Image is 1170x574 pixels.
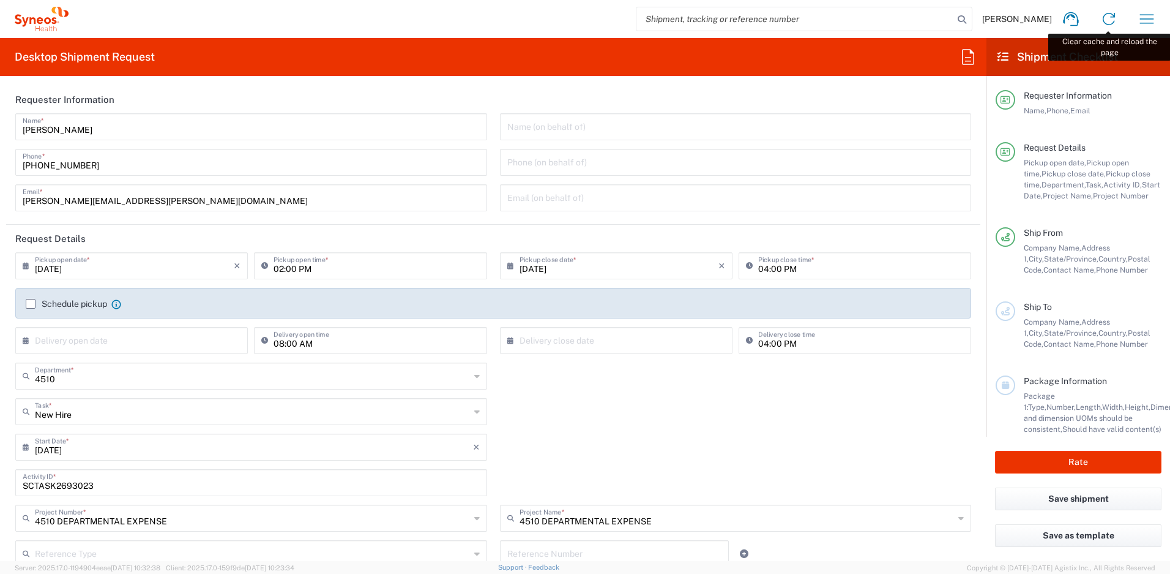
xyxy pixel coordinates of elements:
[1096,265,1148,274] span: Phone Number
[1029,328,1044,338] span: City,
[1024,106,1046,115] span: Name,
[1024,143,1086,153] span: Request Details
[995,451,1161,474] button: Rate
[1093,191,1149,200] span: Project Number
[636,7,953,31] input: Shipment, tracking or reference number
[15,94,114,106] h2: Requester Information
[1024,228,1063,238] span: Ship From
[473,437,480,457] i: ×
[995,524,1161,547] button: Save as template
[1024,158,1086,167] span: Pickup open date,
[1098,254,1128,263] span: Country,
[1024,391,1055,412] span: Package 1:
[15,233,86,245] h2: Request Details
[1096,339,1148,349] span: Phone Number
[1086,180,1103,189] span: Task,
[1024,376,1107,386] span: Package Information
[1044,254,1098,263] span: State/Province,
[967,562,1155,573] span: Copyright © [DATE]-[DATE] Agistix Inc., All Rights Reserved
[1029,254,1044,263] span: City,
[1041,169,1106,178] span: Pickup close date,
[1098,328,1128,338] span: Country,
[1070,106,1090,115] span: Email
[111,564,160,572] span: [DATE] 10:32:38
[166,564,294,572] span: Client: 2025.17.0-159f9de
[1044,328,1098,338] span: State/Province,
[1046,402,1076,412] span: Number,
[1103,180,1142,189] span: Activity ID,
[498,564,529,571] a: Support
[528,564,559,571] a: Feedback
[995,488,1161,510] button: Save shipment
[1043,265,1096,274] span: Contact Name,
[26,299,107,309] label: Schedule pickup
[1076,402,1102,412] span: Length,
[1024,91,1112,100] span: Requester Information
[1125,402,1150,412] span: Height,
[1041,180,1086,189] span: Department,
[1024,317,1081,327] span: Company Name,
[1062,425,1161,434] span: Should have valid content(s)
[736,545,753,562] a: Add Reference
[718,256,725,276] i: ×
[245,564,294,572] span: [DATE] 10:23:34
[15,50,155,64] h2: Desktop Shipment Request
[15,564,160,572] span: Server: 2025.17.0-1194904eeae
[1024,302,1052,312] span: Ship To
[1028,402,1046,412] span: Type,
[997,50,1118,64] h2: Shipment Checklist
[1043,191,1093,200] span: Project Name,
[1024,243,1081,252] span: Company Name,
[1046,106,1070,115] span: Phone,
[982,13,1052,25] span: [PERSON_NAME]
[234,256,240,276] i: ×
[1043,339,1096,349] span: Contact Name,
[1102,402,1125,412] span: Width,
